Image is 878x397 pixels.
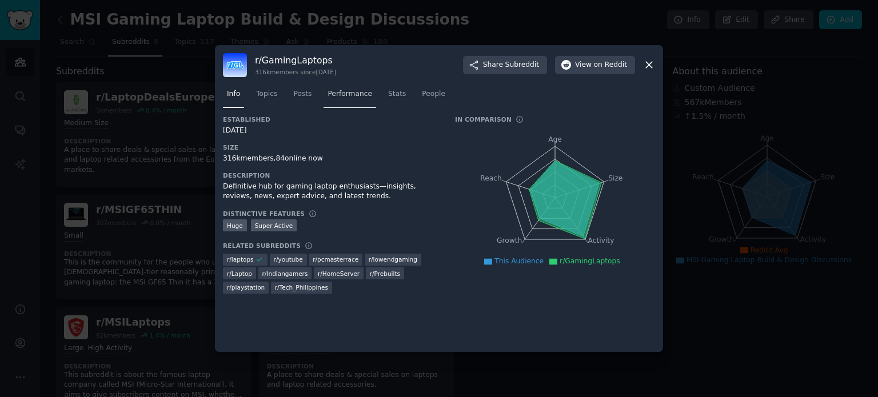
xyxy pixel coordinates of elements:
h3: Established [223,115,439,123]
span: View [575,60,627,70]
div: Huge [223,219,247,231]
tspan: Growth [497,236,522,244]
span: This Audience [494,257,544,265]
tspan: Reach [480,174,502,182]
tspan: Size [608,174,622,182]
h3: Description [223,171,439,179]
div: 316k members since [DATE] [255,68,336,76]
span: r/ Prebuilts [370,270,400,278]
span: Share [483,60,539,70]
span: r/ Laptop [227,270,252,278]
span: Topics [256,89,277,99]
a: Posts [289,85,316,109]
a: Info [223,85,244,109]
span: r/GamingLaptops [560,257,620,265]
div: Definitive hub for gaming laptop enthusiasts—insights, reviews, news, expert advice, and latest t... [223,182,439,202]
span: Posts [293,89,312,99]
span: r/ Indiangamers [262,270,308,278]
div: 316k members, 84 online now [223,154,439,164]
span: Stats [388,89,406,99]
button: Viewon Reddit [555,56,635,74]
div: [DATE] [223,126,439,136]
span: r/ laptops [227,255,254,263]
a: Topics [252,85,281,109]
span: on Reddit [594,60,627,70]
h3: r/ GamingLaptops [255,54,336,66]
img: GamingLaptops [223,53,247,77]
tspan: Activity [588,236,614,244]
a: People [418,85,449,109]
h3: In Comparison [455,115,512,123]
span: Subreddit [505,60,539,70]
h3: Distinctive Features [223,210,305,218]
button: ShareSubreddit [463,56,547,74]
h3: Size [223,143,439,151]
a: Performance [324,85,376,109]
span: Performance [328,89,372,99]
span: Info [227,89,240,99]
h3: Related Subreddits [223,242,301,250]
span: r/ youtube [274,255,303,263]
span: r/ lowendgaming [369,255,417,263]
span: r/ HomeServer [318,270,360,278]
span: People [422,89,445,99]
span: r/ playstation [227,283,265,291]
span: r/ Tech_Philippines [275,283,328,291]
a: Stats [384,85,410,109]
tspan: Age [548,135,562,143]
div: Super Active [251,219,297,231]
span: r/ pcmasterrace [313,255,358,263]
